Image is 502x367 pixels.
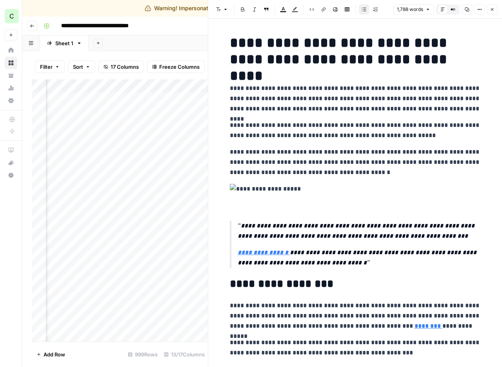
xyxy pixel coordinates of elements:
[125,348,161,361] div: 999 Rows
[159,63,200,71] span: Freeze Columns
[68,61,95,73] button: Sort
[161,348,208,361] div: 13/17 Columns
[5,156,17,169] button: What's new?
[5,57,17,69] a: Browse
[147,61,205,73] button: Freeze Columns
[55,39,73,47] div: Sheet 1
[9,11,14,21] span: C
[73,63,83,71] span: Sort
[397,6,423,13] span: 1,788 words
[35,61,65,73] button: Filter
[5,6,17,26] button: Workspace: Compare My Move
[5,94,17,107] a: Settings
[98,61,144,73] button: 17 Columns
[145,4,358,12] div: Warning! Impersonating [PERSON_NAME][EMAIL_ADDRESS][DOMAIN_NAME]
[5,44,17,57] a: Home
[5,169,17,182] button: Help + Support
[32,348,70,361] button: Add Row
[111,63,139,71] span: 17 Columns
[5,157,17,169] div: What's new?
[393,4,434,15] button: 1,788 words
[40,63,53,71] span: Filter
[44,350,65,358] span: Add Row
[5,82,17,94] a: Usage
[40,35,89,51] a: Sheet 1
[5,144,17,156] a: AirOps Academy
[5,69,17,82] a: Your Data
